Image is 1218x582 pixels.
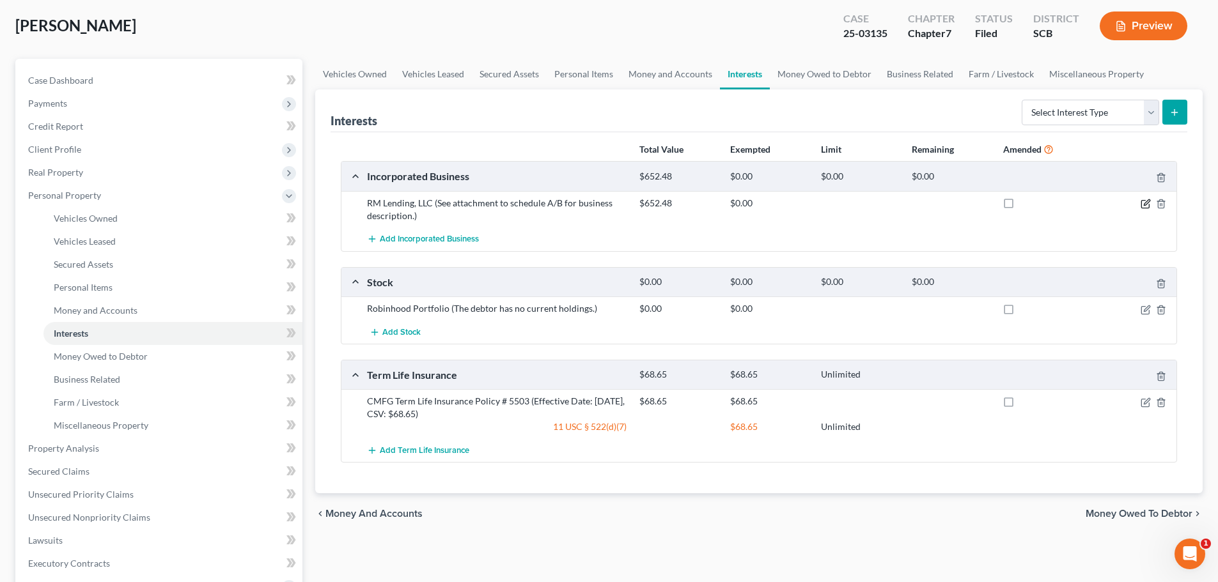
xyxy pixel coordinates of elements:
[361,368,633,381] div: Term Life Insurance
[43,299,302,322] a: Money and Accounts
[843,26,887,41] div: 25-03135
[43,345,302,368] a: Money Owed to Debtor
[43,253,302,276] a: Secured Assets
[28,512,150,523] span: Unsecured Nonpriority Claims
[315,509,423,519] button: chevron_left Money and Accounts
[54,328,88,339] span: Interests
[54,397,119,408] span: Farm / Livestock
[633,171,724,183] div: $652.48
[1003,144,1042,155] strong: Amended
[639,144,683,155] strong: Total Value
[905,276,996,288] div: $0.00
[54,282,113,293] span: Personal Items
[815,420,905,433] div: Unlimited
[28,443,99,454] span: Property Analysis
[946,27,951,39] span: 7
[43,276,302,299] a: Personal Items
[28,190,101,201] span: Personal Property
[28,466,90,477] span: Secured Claims
[724,395,815,408] div: $68.65
[18,69,302,92] a: Case Dashboard
[908,26,955,41] div: Chapter
[18,437,302,460] a: Property Analysis
[815,171,905,183] div: $0.00
[54,351,148,362] span: Money Owed to Debtor
[54,420,148,431] span: Miscellaneous Property
[975,11,1013,26] div: Status
[43,391,302,414] a: Farm / Livestock
[54,259,113,270] span: Secured Assets
[724,197,815,210] div: $0.00
[54,374,120,385] span: Business Related
[367,320,423,344] button: Add Stock
[1086,509,1203,519] button: Money Owed to Debtor chevron_right
[54,236,116,247] span: Vehicles Leased
[18,460,302,483] a: Secured Claims
[54,213,118,224] span: Vehicles Owned
[724,369,815,381] div: $68.65
[15,16,136,34] span: [PERSON_NAME]
[633,276,724,288] div: $0.00
[325,509,423,519] span: Money and Accounts
[1042,59,1152,89] a: Miscellaneous Property
[633,395,724,408] div: $68.65
[54,305,137,316] span: Money and Accounts
[1192,509,1203,519] i: chevron_right
[633,197,724,210] div: $652.48
[18,483,302,506] a: Unsecured Priority Claims
[18,115,302,138] a: Credit Report
[361,275,633,289] div: Stock
[770,59,879,89] a: Money Owed to Debtor
[28,535,63,546] span: Lawsuits
[28,167,83,178] span: Real Property
[1086,509,1192,519] span: Money Owed to Debtor
[28,121,83,132] span: Credit Report
[361,169,633,183] div: Incorporated Business
[1201,539,1211,549] span: 1
[361,395,633,420] div: CMFG Term Life Insurance Policy # 5503 (Effective Date: [DATE], CSV: $68.65)
[821,144,841,155] strong: Limit
[724,302,815,315] div: $0.00
[815,276,905,288] div: $0.00
[361,197,633,222] div: RM Lending, LLC (See attachment to schedule A/B for business description.)
[28,75,93,86] span: Case Dashboard
[1175,539,1205,569] iframe: Intercom live chat
[331,113,377,128] div: Interests
[394,59,472,89] a: Vehicles Leased
[547,59,621,89] a: Personal Items
[961,59,1042,89] a: Farm / Livestock
[815,369,905,381] div: Unlimited
[724,276,815,288] div: $0.00
[18,529,302,552] a: Lawsuits
[633,369,724,381] div: $68.65
[975,26,1013,41] div: Filed
[43,414,302,437] a: Miscellaneous Property
[843,11,887,26] div: Case
[43,230,302,253] a: Vehicles Leased
[43,368,302,391] a: Business Related
[43,322,302,345] a: Interests
[724,420,815,433] div: $68.65
[621,59,720,89] a: Money and Accounts
[361,302,633,315] div: Robinhood Portfolio (The debtor has no current holdings.)
[28,489,134,500] span: Unsecured Priority Claims
[879,59,961,89] a: Business Related
[361,420,633,433] div: 11 USC § 522(d)(7)
[28,98,67,109] span: Payments
[367,227,479,251] button: Add Incorporated Business
[633,302,724,315] div: $0.00
[28,144,81,155] span: Client Profile
[912,144,954,155] strong: Remaining
[720,59,770,89] a: Interests
[380,445,469,456] span: Add Term Life Insurance
[28,558,110,569] span: Executory Contracts
[315,59,394,89] a: Vehicles Owned
[1033,26,1079,41] div: SCB
[1033,11,1079,26] div: District
[18,506,302,529] a: Unsecured Nonpriority Claims
[908,11,955,26] div: Chapter
[905,171,996,183] div: $0.00
[1100,11,1187,40] button: Preview
[380,234,479,245] span: Add Incorporated Business
[730,144,770,155] strong: Exempted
